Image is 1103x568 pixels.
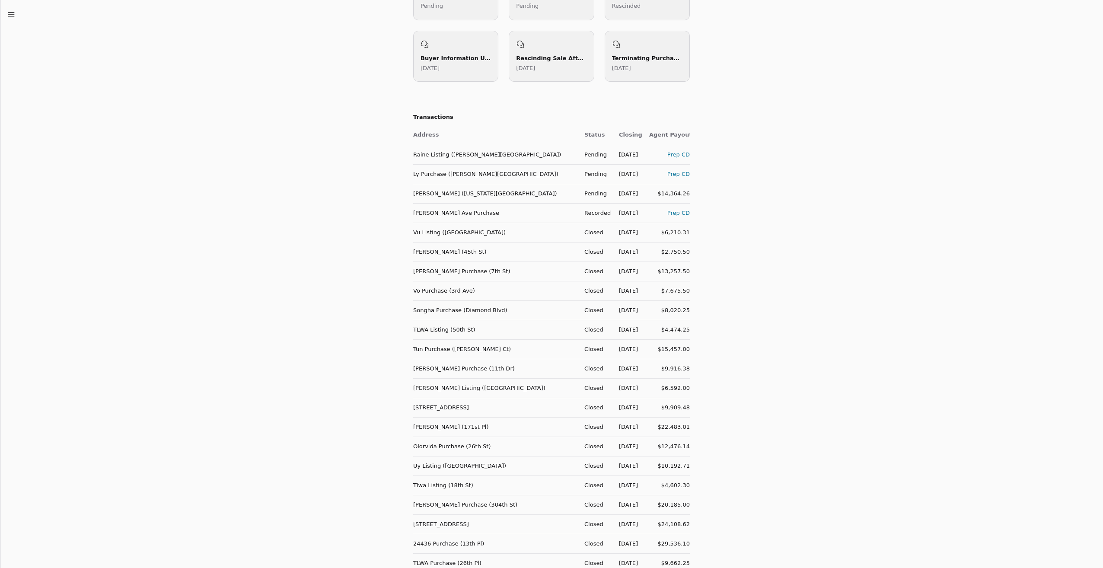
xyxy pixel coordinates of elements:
[577,262,612,281] td: Closed
[649,345,690,354] div: $15,457.00
[577,495,612,514] td: Closed
[649,306,690,315] div: $8,020.25
[605,31,690,82] a: Terminating Purchase and Sale Agreement[DATE]
[649,461,690,470] div: $10,192.71
[612,456,642,475] td: [DATE]
[413,437,577,456] td: Olorvida Purchase (26th St)
[577,320,612,339] td: Closed
[612,534,642,553] td: [DATE]
[413,475,577,495] td: Tlwa Listing (18th St)
[577,223,612,242] td: Closed
[649,539,690,548] div: $29,536.10
[413,281,577,300] td: Vo Purchase (3rd Ave)
[612,223,642,242] td: [DATE]
[413,534,577,553] td: 24436 Purchase (13th Pl)
[649,150,690,159] div: Prep CD
[577,145,612,164] td: Pending
[413,378,577,398] td: [PERSON_NAME] Listing ([GEOGRAPHIC_DATA])
[649,558,690,568] div: $9,662.25
[649,189,690,198] div: $14,364.26
[649,364,690,373] div: $9,916.38
[649,247,690,256] div: $2,750.50
[612,495,642,514] td: [DATE]
[649,422,690,431] div: $22,483.01
[612,145,642,164] td: [DATE]
[577,300,612,320] td: Closed
[516,54,587,63] div: Rescinding Sale After Inspection
[649,169,690,179] div: Prep CD
[577,475,612,495] td: Closed
[413,203,577,223] td: [PERSON_NAME] Ave Purchase
[421,54,491,63] div: Buyer Information Update Request
[413,164,577,184] td: Ly Purchase ([PERSON_NAME][GEOGRAPHIC_DATA])
[413,113,690,122] h2: Transactions
[612,262,642,281] td: [DATE]
[649,520,690,529] div: $24,108.62
[649,208,690,217] div: Prep CD
[612,164,642,184] td: [DATE]
[516,1,587,10] p: Pending
[612,417,642,437] td: [DATE]
[649,228,690,237] div: $6,210.31
[413,184,577,203] td: [PERSON_NAME] ([US_STATE][GEOGRAPHIC_DATA])
[649,267,690,276] div: $13,257.50
[413,31,498,82] a: Buyer Information Update Request[DATE]
[577,398,612,417] td: Closed
[577,281,612,300] td: Closed
[577,514,612,534] td: Closed
[612,339,642,359] td: [DATE]
[649,383,690,392] div: $6,592.00
[612,359,642,378] td: [DATE]
[577,417,612,437] td: Closed
[413,495,577,514] td: [PERSON_NAME] Purchase (304th St)
[612,65,631,71] time: Monday, May 26, 2025 at 6:01:10 PM
[612,320,642,339] td: [DATE]
[421,65,440,71] time: Wednesday, July 16, 2025 at 9:11:36 PM
[612,514,642,534] td: [DATE]
[413,223,577,242] td: Vu Listing ([GEOGRAPHIC_DATA])
[413,514,577,534] td: [STREET_ADDRESS]
[612,437,642,456] td: [DATE]
[413,242,577,262] td: [PERSON_NAME] (45th St)
[413,125,577,145] th: Address
[421,1,491,10] p: Pending
[642,125,690,145] th: Agent Payout
[413,300,577,320] td: Songha Purchase (Diamond Blvd)
[649,500,690,509] div: $20,185.00
[577,339,612,359] td: Closed
[612,1,682,10] p: Rescinded
[649,286,690,295] div: $7,675.50
[577,378,612,398] td: Closed
[612,242,642,262] td: [DATE]
[612,475,642,495] td: [DATE]
[577,164,612,184] td: Pending
[649,481,690,490] div: $4,602.30
[577,125,612,145] th: Status
[649,442,690,451] div: $12,476.14
[612,184,642,203] td: [DATE]
[413,339,577,359] td: Tun Purchase ([PERSON_NAME] Ct)
[649,325,690,334] div: $4,474.25
[577,456,612,475] td: Closed
[413,456,577,475] td: Uy Listing ([GEOGRAPHIC_DATA])
[577,242,612,262] td: Closed
[577,184,612,203] td: Pending
[649,403,690,412] div: $9,909.48
[413,398,577,417] td: [STREET_ADDRESS]
[516,65,535,71] time: Wednesday, May 28, 2025 at 1:54:22 PM
[612,300,642,320] td: [DATE]
[413,262,577,281] td: [PERSON_NAME] Purchase (7th St)
[612,54,682,63] div: Terminating Purchase and Sale Agreement
[612,125,642,145] th: Closing
[577,534,612,553] td: Closed
[577,437,612,456] td: Closed
[612,203,642,223] td: [DATE]
[577,359,612,378] td: Closed
[577,203,612,223] td: Recorded
[612,378,642,398] td: [DATE]
[413,145,577,164] td: Raine Listing ([PERSON_NAME][GEOGRAPHIC_DATA])
[413,359,577,378] td: [PERSON_NAME] Purchase (11th Dr)
[612,398,642,417] td: [DATE]
[413,320,577,339] td: TLWA Listing (50th St)
[509,31,594,82] a: Rescinding Sale After Inspection[DATE]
